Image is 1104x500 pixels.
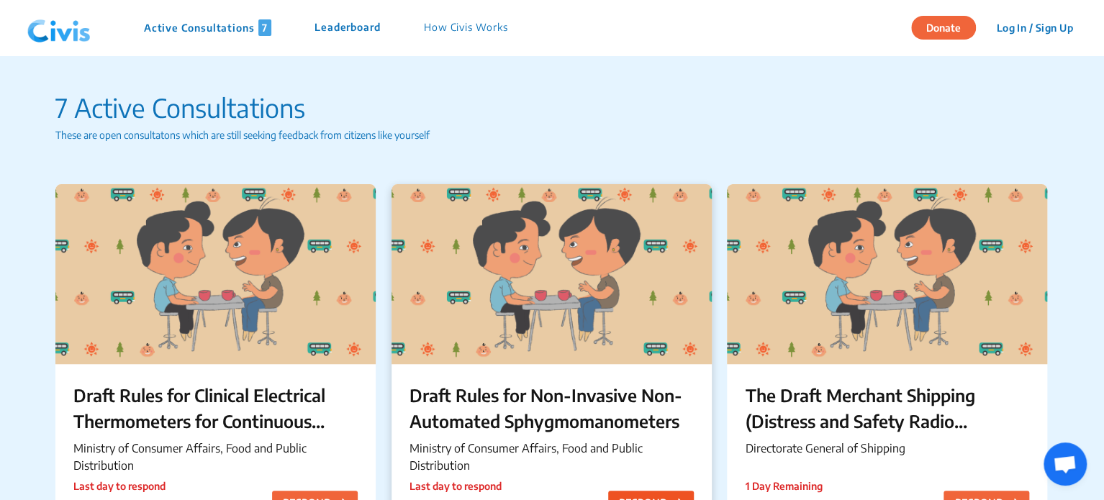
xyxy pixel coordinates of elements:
p: Ministry of Consumer Affairs, Food and Public Distribution [73,440,358,474]
p: These are open consultatons which are still seeking feedback from citizens like yourself [55,127,1049,142]
p: The Draft Merchant Shipping (Distress and Safety Radio Communication) Rules, 2025 [745,382,1029,434]
img: navlogo.png [22,6,96,50]
a: Open chat [1044,442,1087,486]
p: 1 Day Remaining [745,478,831,494]
p: Leaderboard [315,19,381,36]
p: Draft Rules for Non-Invasive Non-Automated Sphygmomanometers [410,382,694,434]
p: Draft Rules for Clinical Electrical Thermometers for Continuous Measurement [73,382,358,434]
p: Last day to respond [410,478,502,494]
button: Donate [911,16,976,40]
a: Donate [911,19,987,34]
p: 7 Active Consultations [55,88,1049,127]
p: Ministry of Consumer Affairs, Food and Public Distribution [410,440,694,474]
span: 7 [258,19,271,36]
p: Directorate General of Shipping [745,440,1029,457]
button: Log In / Sign Up [987,17,1082,39]
p: Last day to respond [73,478,166,494]
p: Active Consultations [144,19,271,36]
p: How Civis Works [424,19,508,36]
